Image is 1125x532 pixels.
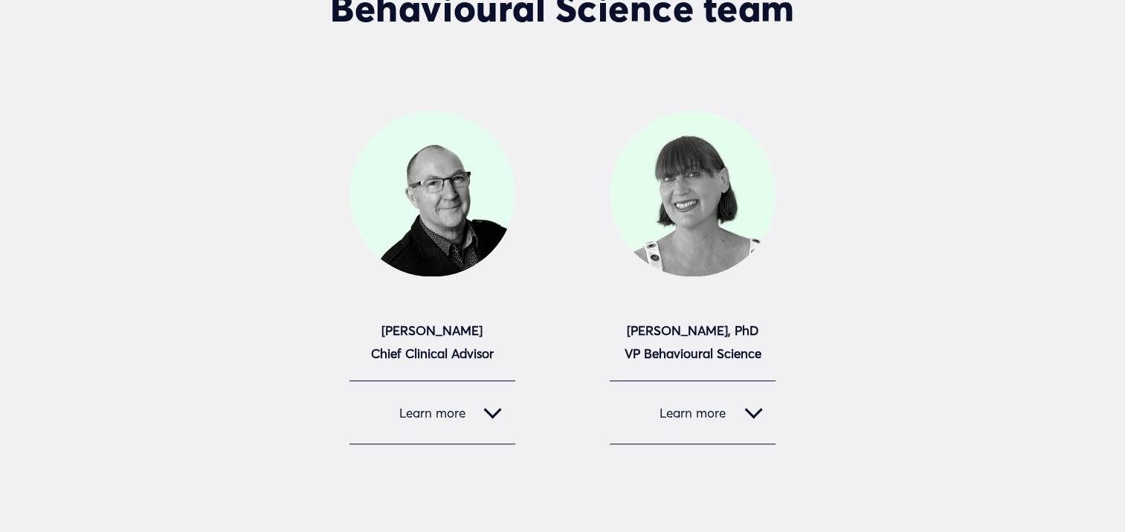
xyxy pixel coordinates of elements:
span: Learn more [623,405,744,421]
button: Learn more [610,381,776,444]
span: Learn more [363,405,484,421]
strong: [PERSON_NAME] Chief Clinical Advisor [371,322,494,361]
strong: [PERSON_NAME], PhD VP Behavioural Science [625,322,761,361]
button: Learn more [349,381,515,444]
